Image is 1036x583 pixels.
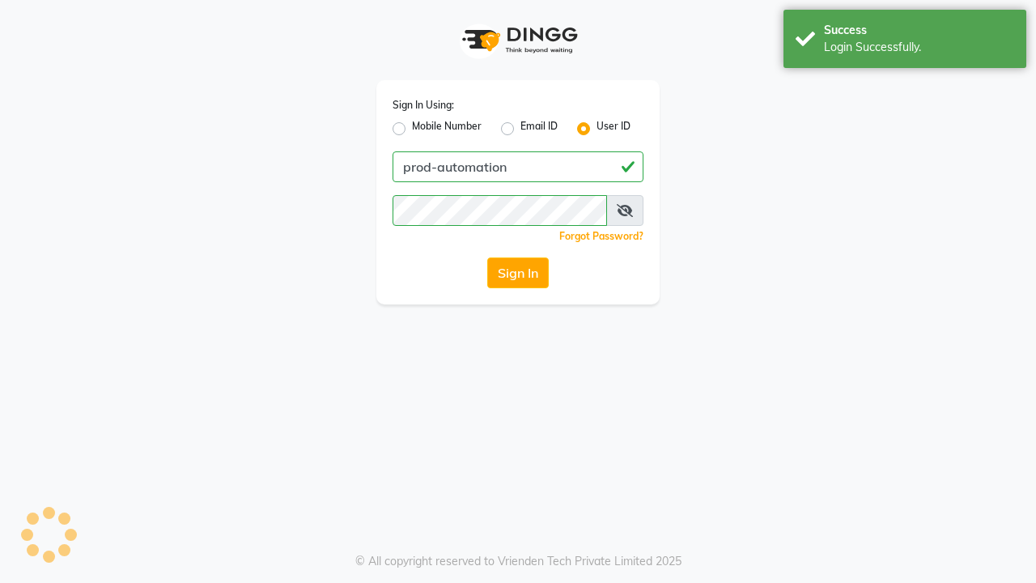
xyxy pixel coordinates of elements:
[393,98,454,113] label: Sign In Using:
[824,22,1014,39] div: Success
[597,119,631,138] label: User ID
[453,16,583,64] img: logo1.svg
[824,39,1014,56] div: Login Successfully.
[487,257,549,288] button: Sign In
[412,119,482,138] label: Mobile Number
[393,151,643,182] input: Username
[559,230,643,242] a: Forgot Password?
[393,195,607,226] input: Username
[520,119,558,138] label: Email ID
